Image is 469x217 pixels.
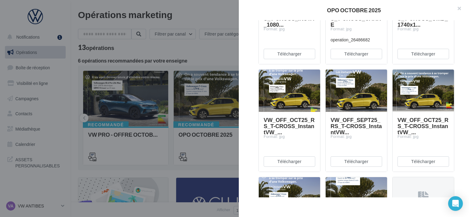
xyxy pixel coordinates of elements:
[331,49,382,59] button: Télécharger
[264,26,315,32] div: Format: jpg
[331,156,382,167] button: Télécharger
[331,26,382,32] div: Format: jpg
[397,134,449,139] div: Format: jpg
[264,134,315,139] div: Format: jpg
[331,134,382,139] div: Format: jpg
[249,7,459,13] div: OPO OCTOBRE 2025
[264,116,315,135] span: VW_OFF_OCT25_RS_T-CROSS_InstantVW_...
[397,26,449,32] div: Format: jpg
[331,37,382,43] div: operation_26486682
[264,156,315,167] button: Télécharger
[264,49,315,59] button: Télécharger
[397,116,448,135] span: VW_OFF_OCT25_RS_T-CROSS_InstantVW_...
[397,49,449,59] button: Télécharger
[397,156,449,167] button: Télécharger
[331,116,382,135] span: VW_OFF_SEPT25_RS_T-CROSS_InstantVW...
[448,196,463,211] div: Open Intercom Messenger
